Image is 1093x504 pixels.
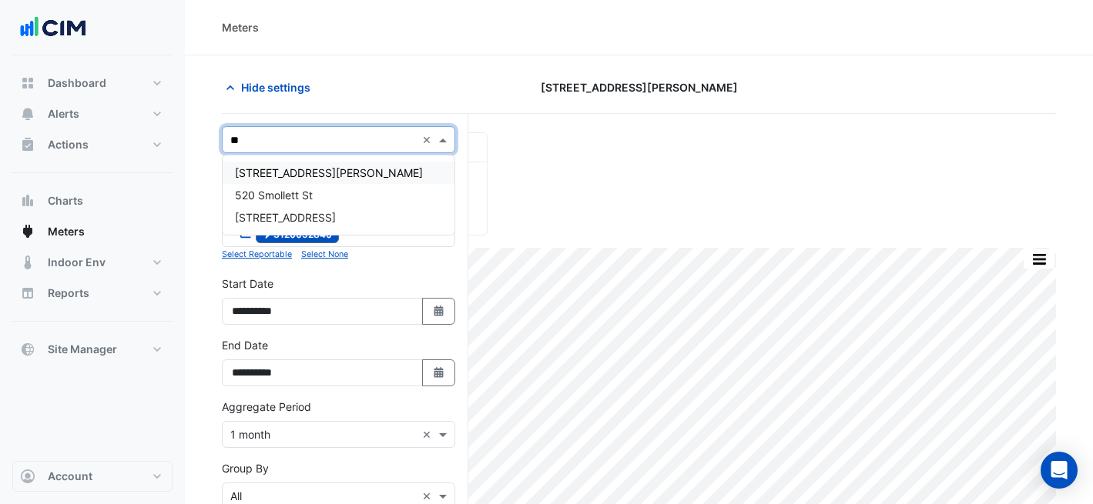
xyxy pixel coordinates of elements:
[18,12,88,43] img: Company Logo
[48,75,106,91] span: Dashboard
[222,74,320,101] button: Hide settings
[12,461,173,492] button: Account
[422,488,435,504] span: Clear
[48,342,117,357] span: Site Manager
[48,224,85,239] span: Meters
[222,247,292,261] button: Select Reportable
[20,106,35,122] app-icon: Alerts
[432,366,446,379] fa-icon: Select Date
[432,305,446,318] fa-icon: Select Date
[12,129,173,160] button: Actions
[20,193,35,209] app-icon: Charts
[12,98,173,129] button: Alerts
[1041,452,1078,489] div: Open Intercom Messenger
[301,247,348,261] button: Select None
[222,155,455,235] ng-dropdown-panel: Options list
[12,247,173,278] button: Indoor Env
[48,137,89,152] span: Actions
[48,193,83,209] span: Charts
[20,255,35,270] app-icon: Indoor Env
[222,19,259,35] div: Meters
[422,426,435,442] span: Clear
[20,137,35,152] app-icon: Actions
[1024,249,1054,269] button: More Options
[222,460,269,476] label: Group By
[12,185,173,216] button: Charts
[235,189,313,202] span: 520 Smollett St
[235,166,423,179] span: [STREET_ADDRESS][PERSON_NAME]
[222,337,268,353] label: End Date
[48,255,106,270] span: Indoor Env
[301,249,348,259] small: Select None
[235,211,336,224] span: [STREET_ADDRESS]
[20,224,35,239] app-icon: Meters
[48,106,79,122] span: Alerts
[48,469,92,484] span: Account
[241,79,310,95] span: Hide settings
[541,79,738,95] span: [STREET_ADDRESS][PERSON_NAME]
[12,68,173,98] button: Dashboard
[20,75,35,91] app-icon: Dashboard
[12,278,173,309] button: Reports
[48,285,89,301] span: Reports
[422,132,435,148] span: Clear
[222,275,273,292] label: Start Date
[222,249,292,259] small: Select Reportable
[20,285,35,301] app-icon: Reports
[222,399,311,415] label: Aggregate Period
[12,216,173,247] button: Meters
[12,334,173,365] button: Site Manager
[20,342,35,357] app-icon: Site Manager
